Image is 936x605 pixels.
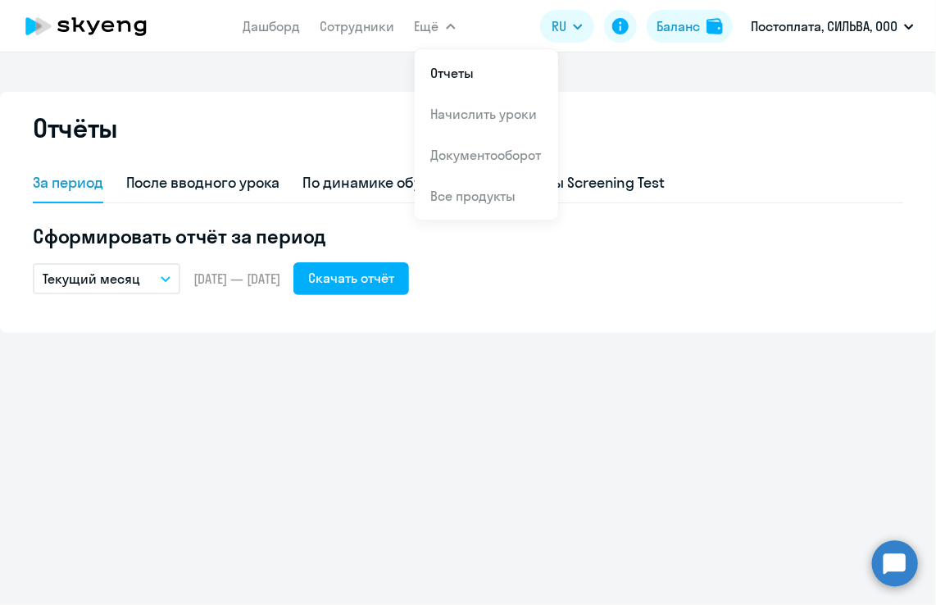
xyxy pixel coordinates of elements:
[33,172,103,193] div: За период
[415,16,439,36] span: Ещё
[647,10,733,43] button: Балансbalance
[487,172,666,193] div: Результаты Screening Test
[193,270,280,288] span: [DATE] — [DATE]
[657,16,700,36] div: Баланс
[552,16,566,36] span: RU
[431,147,542,163] a: Документооборот
[431,65,475,81] a: Отчеты
[303,172,464,193] div: По динамике обучения
[308,268,394,288] div: Скачать отчёт
[320,18,395,34] a: Сотрудники
[33,223,903,249] h5: Сформировать отчёт за период
[540,10,594,43] button: RU
[126,172,280,193] div: После вводного урока
[751,16,897,36] p: Постоплата, СИЛЬВА, ООО
[43,269,140,289] p: Текущий месяц
[431,106,538,122] a: Начислить уроки
[743,7,922,46] button: Постоплата, СИЛЬВА, ООО
[33,111,118,144] h2: Отчёты
[293,262,409,295] button: Скачать отчёт
[415,10,456,43] button: Ещё
[243,18,301,34] a: Дашборд
[707,18,723,34] img: balance
[33,263,180,294] button: Текущий месяц
[431,188,516,204] a: Все продукты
